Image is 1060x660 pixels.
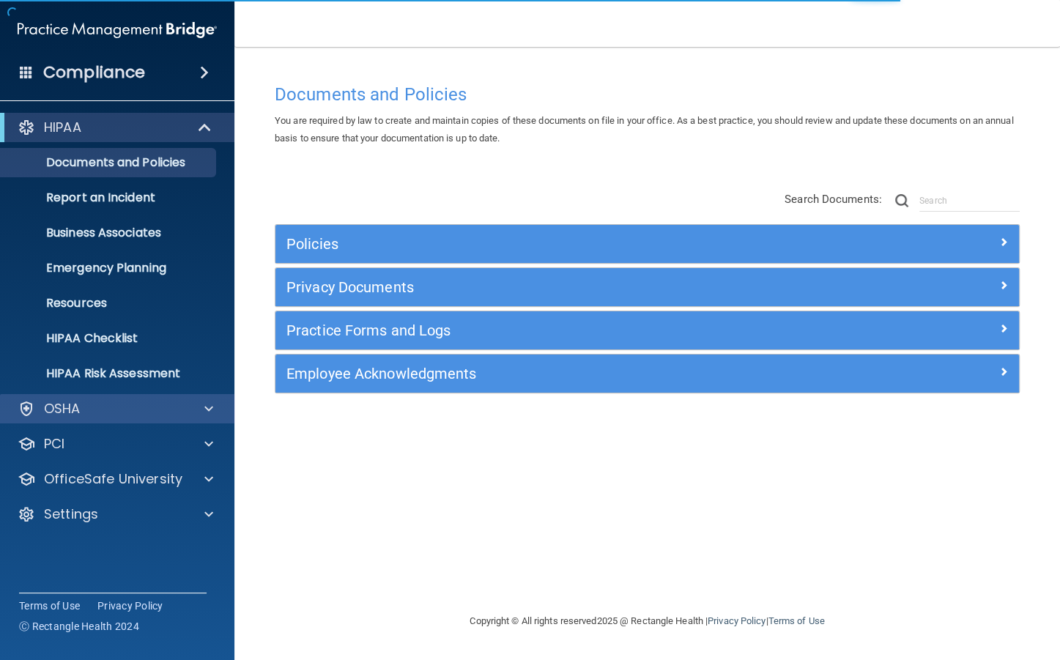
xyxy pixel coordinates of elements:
[919,190,1020,212] input: Search
[97,598,163,613] a: Privacy Policy
[286,279,822,295] h5: Privacy Documents
[286,366,822,382] h5: Employee Acknowledgments
[10,296,210,311] p: Resources
[43,62,145,83] h4: Compliance
[18,15,217,45] img: PMB logo
[895,194,908,207] img: ic-search.3b580494.png
[18,505,213,523] a: Settings
[286,236,822,252] h5: Policies
[19,598,80,613] a: Terms of Use
[10,226,210,240] p: Business Associates
[785,193,882,206] span: Search Documents:
[275,85,1020,104] h4: Documents and Policies
[44,435,64,453] p: PCI
[19,619,139,634] span: Ⓒ Rectangle Health 2024
[44,400,81,418] p: OSHA
[286,322,822,338] h5: Practice Forms and Logs
[275,115,1013,144] span: You are required by law to create and maintain copies of these documents on file in your office. ...
[10,155,210,170] p: Documents and Policies
[44,470,182,488] p: OfficeSafe University
[44,119,81,136] p: HIPAA
[10,366,210,381] p: HIPAA Risk Assessment
[10,261,210,275] p: Emergency Planning
[768,615,824,626] a: Terms of Use
[286,362,1008,385] a: Employee Acknowledgments
[286,319,1008,342] a: Practice Forms and Logs
[708,615,766,626] a: Privacy Policy
[286,232,1008,256] a: Policies
[18,470,213,488] a: OfficeSafe University
[44,505,98,523] p: Settings
[10,331,210,346] p: HIPAA Checklist
[380,598,915,645] div: Copyright © All rights reserved 2025 @ Rectangle Health | |
[286,275,1008,299] a: Privacy Documents
[18,400,213,418] a: OSHA
[10,190,210,205] p: Report an Incident
[18,435,213,453] a: PCI
[18,119,212,136] a: HIPAA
